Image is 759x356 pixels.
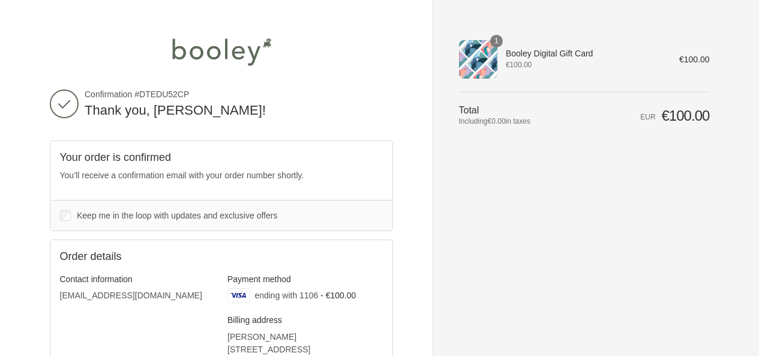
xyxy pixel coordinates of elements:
h3: Payment method [227,274,383,285]
span: 1 [490,35,503,47]
span: - €100.00 [320,291,356,300]
h2: Your order is confirmed [60,151,383,164]
span: €100.00 [679,55,710,64]
bdo: [EMAIL_ADDRESS][DOMAIN_NAME] [60,291,202,300]
span: Including in taxes [459,116,576,127]
h3: Billing address [227,315,383,325]
span: Total [459,105,479,115]
span: €100.00 [506,59,662,70]
h2: Thank you, [PERSON_NAME]! [85,102,393,119]
span: Confirmation #DTEDU52CP [85,89,393,100]
h3: Contact information [60,274,215,285]
img: Booley Digital Gift Card - €100.00 [459,40,497,79]
span: €0.00 [488,117,506,125]
span: Booley Digital Gift Card [506,48,662,59]
span: Keep me in the loop with updates and exclusive offers [77,211,277,220]
span: ending with 1106 [254,291,318,300]
span: €100.00 [661,107,709,124]
h2: Order details [60,250,221,264]
img: Booley [167,34,276,70]
p: You’ll receive a confirmation email with your order number shortly. [60,169,383,182]
span: EUR [640,113,655,121]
